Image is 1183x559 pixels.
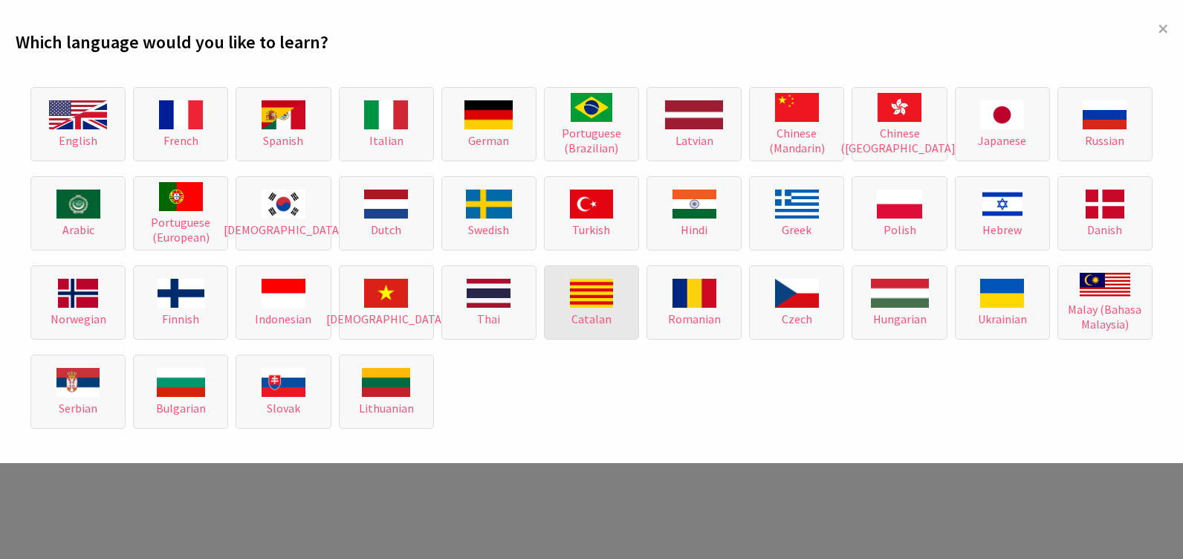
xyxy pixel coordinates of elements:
[359,401,414,416] span: Lithuanian
[878,93,921,122] img: Chinese (Mandarin)
[672,279,716,308] img: Romanian
[339,176,434,251] button: Dutch
[16,30,1167,54] h2: Which language would you like to learn?
[982,190,1022,219] img: Hebrew
[236,355,331,429] button: Slovak
[262,100,305,129] img: Spanish
[1158,15,1168,42] span: ×
[571,93,612,122] img: Portuguese (Brazilian)
[369,133,403,148] span: Italian
[672,190,716,219] img: Hindi
[852,265,947,340] button: Hungarian
[162,311,199,326] span: Finnish
[646,87,742,161] button: Latvian
[441,265,537,340] button: Thai
[30,87,126,161] button: English
[646,265,742,340] button: Romanian
[51,311,106,326] span: Norwegian
[468,133,509,148] span: German
[371,222,401,237] span: Dutch
[364,279,408,308] img: Vietnamese
[339,265,434,340] button: [DEMOGRAPHIC_DATA]
[133,176,228,251] button: Portuguese (European)
[646,176,742,251] button: Hindi
[570,279,614,308] img: Catalan
[775,190,819,219] img: Greek
[1057,265,1153,340] button: Malay (Bahasa Malaysia)
[464,100,513,129] img: German
[56,368,100,397] img: Serbian
[552,126,631,155] span: Portuguese (Brazilian)
[133,355,228,429] button: Bulgarian
[852,87,947,161] button: Chinese ([GEOGRAPHIC_DATA])
[156,401,206,416] span: Bulgarian
[1080,273,1130,298] img: Malay (Bahasa Malaysia)
[572,222,610,237] span: Turkish
[681,222,707,237] span: Hindi
[544,87,639,161] button: Portuguese (Brazilian)
[544,265,639,340] button: Catalan
[263,133,303,148] span: Spanish
[133,87,228,161] button: French
[782,311,812,326] span: Czech
[255,311,311,326] span: Indonesian
[30,355,126,429] button: Serbian
[884,222,916,237] span: Polish
[163,133,198,148] span: French
[668,311,721,326] span: Romanian
[775,279,819,308] img: Czech
[877,190,923,219] img: Polish
[441,87,537,161] button: German
[980,100,1024,129] img: Japanese
[326,311,446,326] span: [DEMOGRAPHIC_DATA]
[236,87,331,161] button: Spanish
[262,279,305,308] img: Indonesian
[749,87,844,161] button: Chinese (Mandarin)
[1083,100,1127,129] img: Russian
[157,368,205,397] img: Bulgarian
[339,355,434,429] button: Lithuanian
[133,265,228,340] button: Finnish
[665,100,723,129] img: Latvian
[262,368,305,397] img: Slovak
[262,190,305,219] img: Korean
[1066,302,1144,332] span: Malay (Bahasa Malaysia)
[30,265,126,340] button: Norwegian
[1087,222,1122,237] span: Danish
[1057,176,1153,251] button: Danish
[58,279,98,308] img: Norwegian
[571,311,612,326] span: Catalan
[955,87,1050,161] button: Japanese
[467,279,511,308] img: Thai
[339,87,434,161] button: Italian
[675,133,713,148] span: Latvian
[56,190,100,219] img: Arabic
[1057,87,1153,161] button: Russian
[871,279,929,308] img: Hungarian
[441,176,537,251] button: Swedish
[159,182,203,211] img: Portuguese (European)
[775,93,819,122] img: Chinese (Mandarin)
[1086,190,1124,219] img: Danish
[236,176,331,251] button: [DEMOGRAPHIC_DATA]
[749,176,844,251] button: Greek
[873,311,927,326] span: Hungarian
[544,176,639,251] button: Turkish
[159,100,203,129] img: French
[59,401,97,416] span: Serbian
[158,279,204,308] img: Finnish
[362,368,410,397] img: Lithuanian
[1085,133,1124,148] span: Russian
[466,190,512,219] img: Swedish
[980,279,1024,308] img: Ukrainian
[49,100,107,129] img: English
[59,133,97,148] span: English
[749,265,844,340] button: Czech
[364,100,408,129] img: Italian
[978,311,1027,326] span: Ukrainian
[62,222,94,237] span: Arabic
[477,311,500,326] span: Thai
[852,176,947,251] button: Polish
[468,222,509,237] span: Swedish
[982,222,1022,237] span: Hebrew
